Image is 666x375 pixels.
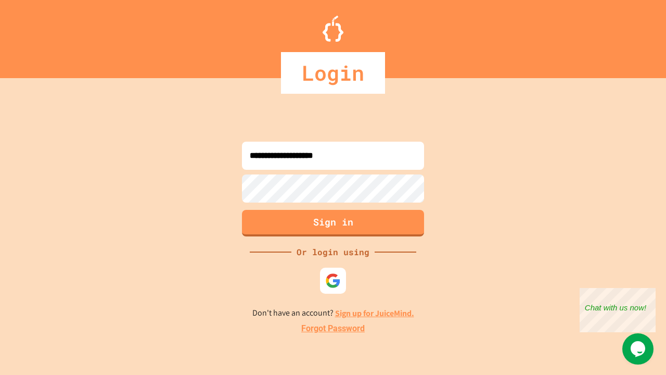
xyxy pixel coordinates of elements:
div: Login [281,52,385,94]
img: google-icon.svg [325,273,341,289]
iframe: chat widget [580,288,656,332]
button: Sign in [242,210,424,236]
div: Or login using [291,246,375,258]
iframe: chat widget [622,333,656,365]
a: Sign up for JuiceMind. [335,308,414,319]
p: Don't have an account? [252,307,414,320]
a: Forgot Password [301,322,365,335]
img: Logo.svg [323,16,343,42]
